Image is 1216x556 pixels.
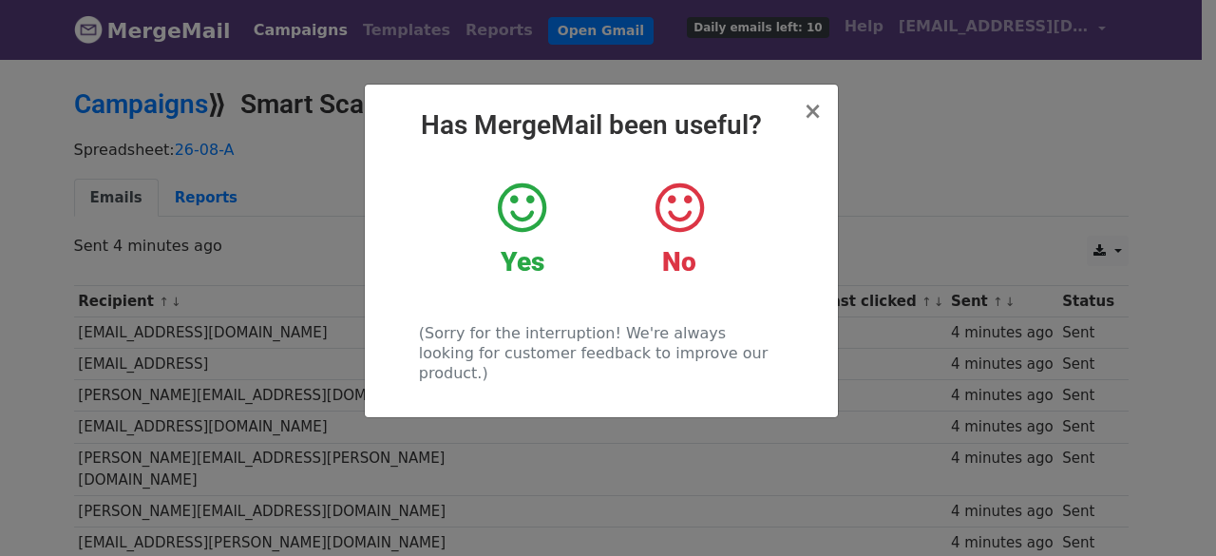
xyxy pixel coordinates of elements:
strong: Yes [501,246,544,278]
strong: No [662,246,696,278]
button: Close [803,100,822,123]
a: No [615,180,743,278]
a: Yes [458,180,586,278]
h2: Has MergeMail been useful? [380,109,823,142]
span: × [803,98,822,125]
p: (Sorry for the interruption! We're always looking for customer feedback to improve our product.) [419,323,783,383]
